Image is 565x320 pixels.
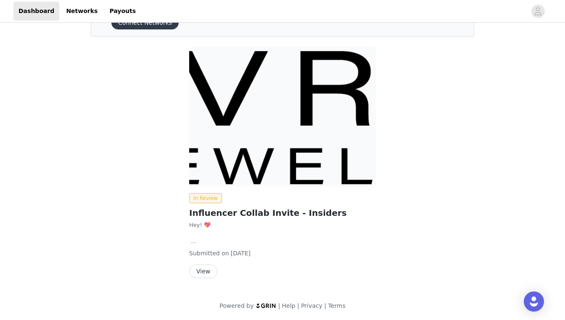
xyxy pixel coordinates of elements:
img: logo [256,303,277,308]
h2: Influencer Collab Invite - Insiders [189,207,376,219]
a: View [189,268,217,275]
button: View [189,265,217,278]
span: | [278,302,280,309]
a: Dashboard [13,2,59,21]
img: Evry Jewels [189,47,376,186]
a: Terms [328,302,345,309]
a: Privacy [301,302,322,309]
a: Help [282,302,296,309]
span: | [297,302,299,309]
span: | [324,302,326,309]
span: In Review [189,193,222,203]
a: Networks [61,2,103,21]
div: Open Intercom Messenger [524,291,544,312]
span: Submitted on [189,250,229,257]
a: Payouts [104,2,141,21]
div: avatar [534,5,542,18]
span: [DATE] [231,250,251,257]
button: Connect Networks [111,16,179,29]
span: Powered by [219,302,253,309]
p: Hey! 💖 [189,221,376,229]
